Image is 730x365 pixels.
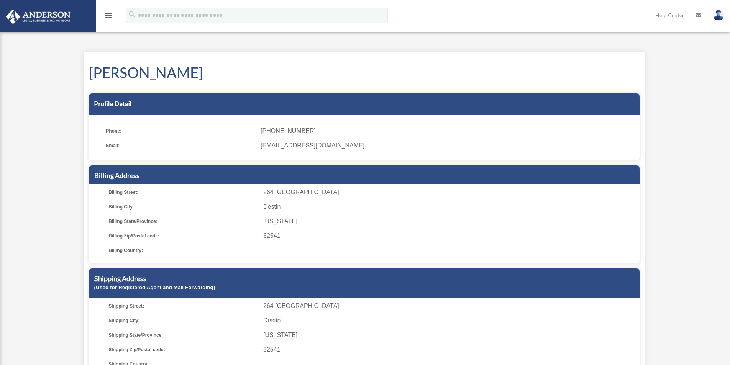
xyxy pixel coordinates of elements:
span: Shipping Street: [108,301,258,311]
span: Phone: [106,126,255,136]
i: search [128,10,136,19]
span: 32541 [263,344,636,355]
img: Anderson Advisors Platinum Portal [3,9,73,24]
div: Profile Detail [89,93,640,115]
small: (Used for Registered Agent and Mail Forwarding) [94,285,215,290]
span: [PHONE_NUMBER] [261,126,634,136]
span: 264 [GEOGRAPHIC_DATA] [263,187,636,198]
img: User Pic [713,10,724,21]
span: Shipping State/Province: [108,330,258,340]
span: Billing City: [108,201,258,212]
span: Shipping Zip/Postal code: [108,344,258,355]
span: [EMAIL_ADDRESS][DOMAIN_NAME] [261,140,634,151]
span: 264 [GEOGRAPHIC_DATA] [263,301,636,311]
span: 32541 [263,231,636,241]
h5: Shipping Address [94,274,634,283]
i: menu [103,11,113,20]
span: Billing Country: [108,245,258,256]
span: Email: [106,140,255,151]
span: [US_STATE] [263,330,636,340]
span: Destin [263,201,636,212]
span: [US_STATE] [263,216,636,227]
span: Destin [263,315,636,326]
span: Billing Zip/Postal code: [108,231,258,241]
span: Shipping City: [108,315,258,326]
h5: Billing Address [94,171,634,180]
h1: [PERSON_NAME] [89,62,640,83]
a: menu [103,13,113,20]
span: Billing State/Province: [108,216,258,227]
span: Billing Street: [108,187,258,198]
